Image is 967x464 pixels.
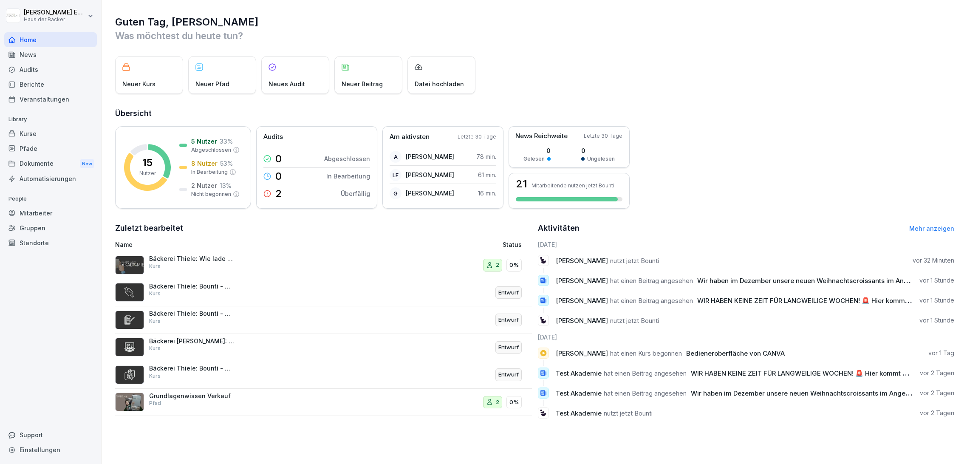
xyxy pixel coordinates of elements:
[604,409,653,417] span: nutzt jetzt Bounti
[4,126,97,141] a: Kurse
[115,222,532,234] h2: Zuletzt bearbeitet
[478,170,496,179] p: 61 min.
[220,159,233,168] p: 53 %
[406,152,454,161] p: [PERSON_NAME]
[478,189,496,198] p: 16 min.
[515,131,568,141] p: News Reichweite
[4,221,97,235] div: Gruppen
[115,240,379,249] p: Name
[115,108,954,119] h2: Übersicht
[4,32,97,47] a: Home
[115,311,144,329] img: yv9h8086xynjfnu9qnkzu07k.png
[80,159,94,169] div: New
[604,369,687,377] span: hat einen Beitrag angesehen
[496,398,499,407] p: 2
[191,137,217,146] p: 5 Nutzer
[523,155,545,163] p: Gelesen
[149,399,161,407] p: Pfad
[498,371,519,379] p: Entwurf
[324,154,370,163] p: Abgeschlossen
[115,393,144,411] img: fckjnpyxrszm2gio4be9z3g8.png
[406,170,454,179] p: [PERSON_NAME]
[913,256,954,265] p: vor 32 Minuten
[24,17,86,23] p: Haus der Bäcker
[604,389,687,397] span: hat einen Beitrag angesehen
[115,389,532,416] a: Grundlagenwissen VerkaufPfad20%
[115,306,532,334] a: Bäckerei Thiele: Bounti - Wie erzeuge ich einen Kursbericht?KursEntwurf
[149,263,161,270] p: Kurs
[556,297,608,305] span: [PERSON_NAME]
[4,192,97,206] p: People
[275,189,282,199] p: 2
[610,257,659,265] span: nutzt jetzt Bounti
[4,113,97,126] p: Library
[115,252,532,279] a: Bäckerei Thiele: Wie lade ich mir die Bounti App herunter?Kurs20%
[115,15,954,29] h1: Guten Tag, [PERSON_NAME]
[115,279,532,307] a: Bäckerei Thiele: Bounti - Wie wird ein Kurs zugewiesen?KursEntwurf
[587,155,615,163] p: Ungelesen
[115,256,144,274] img: s78w77shk91l4aeybtorc9h7.png
[909,225,954,232] a: Mehr anzeigen
[342,79,383,88] p: Neuer Beitrag
[458,133,496,141] p: Letzte 30 Tage
[149,255,234,263] p: Bäckerei Thiele: Wie lade ich mir die Bounti App herunter?
[498,289,519,297] p: Entwurf
[556,409,602,417] span: Test Akademie
[538,333,955,342] h6: [DATE]
[610,317,659,325] span: nutzt jetzt Bounti
[139,170,156,177] p: Nutzer
[149,392,234,400] p: Grundlagenwissen Verkauf
[509,398,519,407] p: 0%
[4,141,97,156] a: Pfade
[498,343,519,352] p: Entwurf
[115,29,954,42] p: Was möchtest du heute tun?
[4,206,97,221] a: Mitarbeiter
[390,151,402,163] div: A
[4,156,97,172] div: Dokumente
[584,132,622,140] p: Letzte 30 Tage
[556,369,602,377] span: Test Akademie
[115,361,532,389] a: Bäckerei Thiele: Bounti - Wie lege ich Benutzer an?KursEntwurf
[498,316,519,324] p: Entwurf
[556,349,608,357] span: [PERSON_NAME]
[920,389,954,397] p: vor 2 Tagen
[195,79,229,88] p: Neuer Pfad
[4,92,97,107] a: Veranstaltungen
[4,47,97,62] a: News
[4,427,97,442] div: Support
[149,310,234,317] p: Bäckerei Thiele: Bounti - Wie erzeuge ich einen Kursbericht?
[556,317,608,325] span: [PERSON_NAME]
[220,181,232,190] p: 13 %
[390,169,402,181] div: LF
[149,365,234,372] p: Bäckerei Thiele: Bounti - Wie lege ich Benutzer an?
[4,62,97,77] a: Audits
[415,79,464,88] p: Datei hochladen
[191,190,231,198] p: Nicht begonnen
[115,338,144,356] img: h0ir0warzjvm1vzjfykkf11s.png
[920,369,954,377] p: vor 2 Tagen
[928,349,954,357] p: vor 1 Tag
[115,334,532,362] a: Bäckerei [PERSON_NAME]: Wie erzeuge ich einen Benutzerbericht?KursEntwurf
[610,297,693,305] span: hat einen Beitrag angesehen
[191,159,218,168] p: 8 Nutzer
[390,187,402,199] div: G
[4,77,97,92] a: Berichte
[4,442,97,457] a: Einstellungen
[496,261,499,269] p: 2
[275,154,282,164] p: 0
[538,240,955,249] h6: [DATE]
[191,168,228,176] p: In Bearbeitung
[686,349,785,357] span: Bedieneroberfläche von CANVA
[476,152,496,161] p: 78 min.
[4,156,97,172] a: DokumenteNew
[919,316,954,325] p: vor 1 Stunde
[523,146,551,155] p: 0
